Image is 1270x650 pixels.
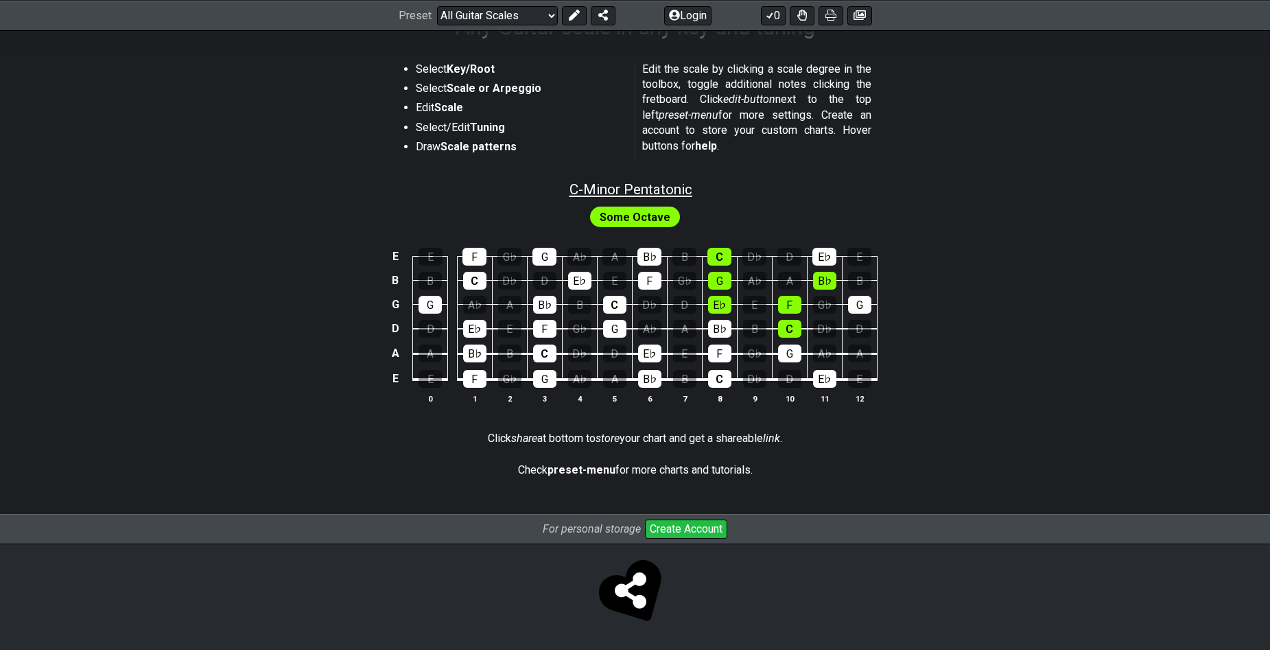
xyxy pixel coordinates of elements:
em: store [596,432,620,445]
div: A♭ [743,272,766,290]
th: 4 [562,391,597,406]
div: G♭ [813,296,836,314]
div: D [673,296,696,314]
div: G [603,320,626,338]
li: Select [416,81,626,100]
th: 7 [667,391,702,406]
strong: Scale [434,101,463,114]
li: Draw [416,139,626,159]
div: E♭ [813,370,836,388]
td: B [387,268,403,292]
th: 1 [457,391,492,406]
button: Print [819,5,843,25]
div: D♭ [813,320,836,338]
div: G♭ [743,345,766,362]
div: F [462,248,486,266]
td: E [387,245,403,269]
em: preset-menu [659,108,718,121]
button: Toggle Dexterity for all fretkits [790,5,814,25]
li: Select/Edit [416,120,626,139]
div: E [419,370,442,388]
div: E♭ [568,272,591,290]
td: E [387,366,403,392]
div: C [603,296,626,314]
div: A♭ [813,345,836,362]
div: A♭ [638,320,661,338]
div: E [848,370,871,388]
strong: Tuning [470,121,505,134]
div: A [848,345,871,362]
div: G [533,370,556,388]
div: G [532,248,556,266]
li: Edit [416,100,626,119]
button: Create Account [645,520,727,539]
div: F [533,320,556,338]
i: For personal storage [543,522,641,535]
div: E♭ [463,320,486,338]
button: Edit Preset [562,5,587,25]
div: A [778,272,801,290]
div: B [848,272,871,290]
div: C [708,370,731,388]
td: A [387,341,403,367]
div: G♭ [568,320,591,338]
div: A [673,320,696,338]
div: D [419,320,442,338]
button: Login [664,5,712,25]
div: G♭ [498,370,521,388]
div: D [603,345,626,362]
div: D [778,370,801,388]
div: G♭ [673,272,696,290]
em: link [763,432,780,445]
th: 9 [737,391,772,406]
div: B♭ [637,248,661,266]
div: B [673,370,696,388]
div: E♭ [638,345,661,362]
th: 10 [772,391,807,406]
td: G [387,292,403,316]
div: B [498,345,521,362]
div: F [778,296,801,314]
div: A♭ [463,296,486,314]
div: A♭ [567,248,591,266]
div: A [602,248,626,266]
strong: Key/Root [447,62,495,76]
span: Click to store and share! [602,562,668,628]
div: E [847,248,871,266]
th: 0 [413,391,448,406]
div: E [603,272,626,290]
div: C [707,248,731,266]
th: 3 [527,391,562,406]
div: A♭ [568,370,591,388]
button: 0 [761,5,786,25]
div: B♭ [813,272,836,290]
li: Select [416,62,626,81]
div: D♭ [743,370,766,388]
div: D♭ [742,248,766,266]
td: D [387,316,403,341]
th: 11 [807,391,842,406]
th: 12 [842,391,877,406]
strong: preset-menu [548,463,615,476]
div: F [638,272,661,290]
span: C - Minor Pentatonic [569,181,692,198]
div: D [533,272,556,290]
div: G [848,296,871,314]
div: D♭ [638,296,661,314]
div: D [848,320,871,338]
select: Preset [437,5,558,25]
div: G♭ [497,248,521,266]
div: B♭ [463,345,486,362]
span: Preset [399,9,432,22]
th: 5 [597,391,632,406]
div: E [743,296,766,314]
div: A [419,345,442,362]
div: C [778,320,801,338]
div: G [419,296,442,314]
div: B [743,320,766,338]
strong: help [695,139,717,152]
p: Check for more charts and tutorials. [518,463,753,478]
div: G [708,272,731,290]
div: F [463,370,486,388]
div: A [498,296,521,314]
